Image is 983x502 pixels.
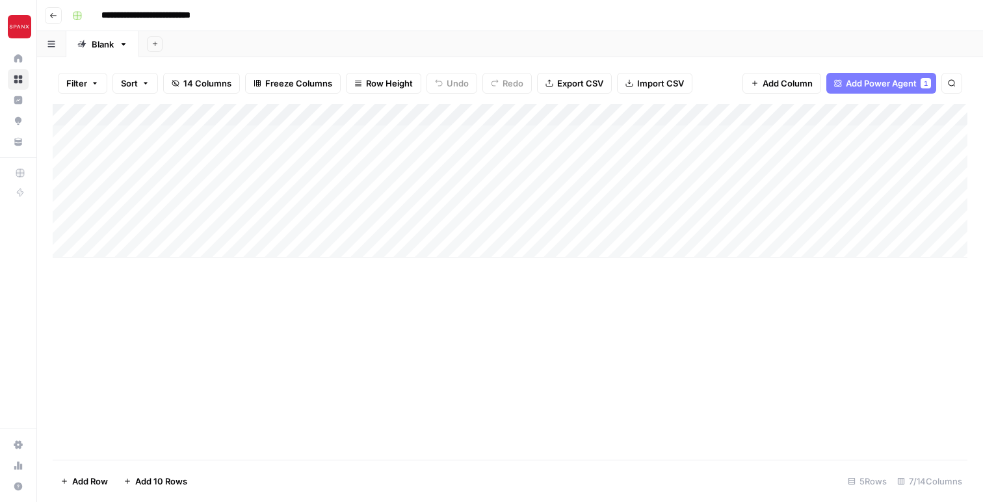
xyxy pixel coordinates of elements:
span: 14 Columns [183,77,231,90]
button: Add Power Agent1 [826,73,936,94]
div: 1 [921,78,931,88]
button: Add Column [742,73,821,94]
div: 7/14 Columns [892,471,967,492]
a: Insights [8,90,29,111]
span: Add Power Agent [846,77,917,90]
button: Help + Support [8,476,29,497]
button: 14 Columns [163,73,240,94]
a: Usage [8,455,29,476]
span: Import CSV [637,77,684,90]
button: Add 10 Rows [116,471,195,492]
a: Blank [66,31,139,57]
img: Spanx Logo [8,15,31,38]
a: Settings [8,434,29,455]
button: Workspace: Spanx [8,10,29,43]
span: Add Row [72,475,108,488]
a: Opportunities [8,111,29,131]
div: Blank [92,38,114,51]
span: Redo [503,77,523,90]
button: Undo [426,73,477,94]
span: Row Height [366,77,413,90]
button: Redo [482,73,532,94]
span: Freeze Columns [265,77,332,90]
span: Undo [447,77,469,90]
span: 1 [924,78,928,88]
button: Import CSV [617,73,692,94]
button: Row Height [346,73,421,94]
button: Sort [112,73,158,94]
a: Home [8,48,29,69]
span: Sort [121,77,138,90]
div: 5 Rows [843,471,892,492]
span: Add 10 Rows [135,475,187,488]
a: Browse [8,69,29,90]
button: Export CSV [537,73,612,94]
a: Your Data [8,131,29,152]
span: Filter [66,77,87,90]
button: Freeze Columns [245,73,341,94]
button: Add Row [53,471,116,492]
button: Filter [58,73,107,94]
span: Add Column [763,77,813,90]
span: Export CSV [557,77,603,90]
